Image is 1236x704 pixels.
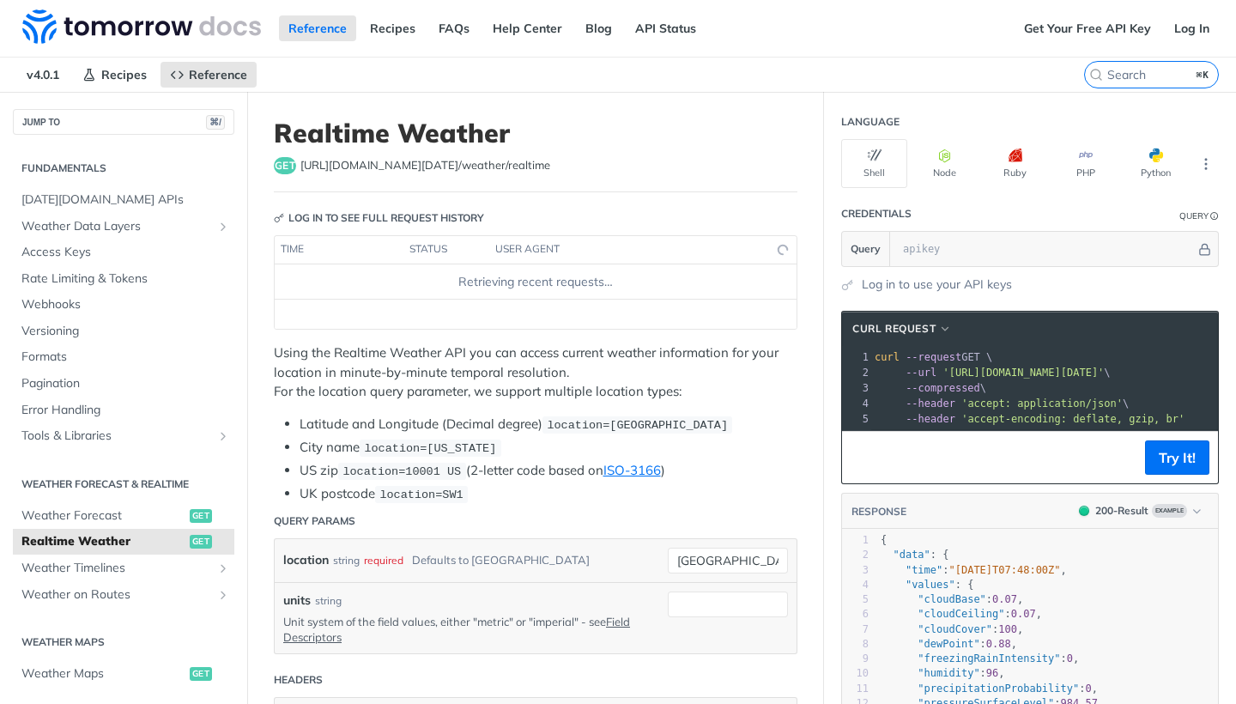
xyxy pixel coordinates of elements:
button: Python [1123,139,1189,188]
span: Recipes [101,67,147,82]
span: "cloudCover" [918,623,992,635]
span: "[DATE]T07:48:00Z" [949,564,1061,576]
span: --compressed [906,382,980,394]
button: Ruby [982,139,1048,188]
div: 3 [842,563,869,578]
a: Blog [576,15,621,41]
li: Latitude and Longitude (Decimal degree) [300,415,797,434]
a: FAQs [429,15,479,41]
span: : , [881,608,1042,620]
span: location=[US_STATE] [364,442,496,455]
span: : , [881,683,1098,695]
i: Information [1210,212,1219,221]
a: Rate Limiting & Tokens [13,266,234,292]
span: : { [881,579,973,591]
span: Formats [21,349,230,366]
span: 0.07 [1011,608,1036,620]
th: user agent [489,236,762,264]
a: Access Keys [13,240,234,265]
span: : , [881,638,1017,650]
a: API Status [626,15,706,41]
span: Weather Forecast [21,507,185,525]
span: \ [875,382,986,394]
th: time [275,236,403,264]
span: "humidity" [918,667,979,679]
a: ISO-3166 [603,462,661,478]
a: [DATE][DOMAIN_NAME] APIs [13,187,234,213]
span: get [274,157,296,174]
div: string [315,593,342,609]
th: status [403,236,489,264]
span: { [881,534,887,546]
button: Show subpages for Weather Timelines [216,561,230,575]
span: 'accept: application/json' [961,398,1123,410]
a: Error Handling [13,398,234,423]
a: Weather Forecastget [13,503,234,529]
span: 0 [1085,683,1091,695]
span: Access Keys [21,244,230,261]
div: Query Params [274,513,355,529]
div: string [333,548,360,573]
span: "time" [906,564,942,576]
p: Using the Realtime Weather API you can access current weather information for your location in mi... [274,343,797,402]
span: 96 [986,667,998,679]
div: Credentials [841,206,912,222]
div: 1 [842,533,869,548]
span: cURL Request [852,321,936,337]
label: location [283,548,329,573]
div: Query [1179,209,1209,222]
span: Realtime Weather [21,533,185,550]
div: 4 [842,578,869,592]
span: ⌘/ [206,115,225,130]
span: "data" [893,549,930,561]
span: Example [1152,504,1187,518]
span: '[URL][DOMAIN_NAME][DATE]' [942,367,1104,379]
a: Reference [279,15,356,41]
button: JUMP TO⌘/ [13,109,234,135]
div: 7 [842,622,869,637]
input: apikey [894,232,1196,266]
span: 0 [1067,652,1073,665]
div: Defaults to [GEOGRAPHIC_DATA] [412,548,590,573]
button: RESPONSE [851,503,907,520]
span: Weather Maps [21,665,185,683]
span: location=[GEOGRAPHIC_DATA] [547,419,728,432]
img: Tomorrow.io Weather API Docs [22,9,261,44]
span: Pagination [21,375,230,392]
span: Weather Timelines [21,560,212,577]
button: Show subpages for Weather on Routes [216,588,230,602]
li: US zip (2-letter code based on ) [300,461,797,481]
span: location=10001 US [342,465,461,478]
a: Formats [13,344,234,370]
span: get [190,535,212,549]
button: Node [912,139,978,188]
div: 5 [842,411,871,427]
svg: Search [1089,68,1103,82]
button: Hide [1196,240,1214,258]
button: PHP [1052,139,1118,188]
a: Recipes [73,62,156,88]
span: Tools & Libraries [21,428,212,445]
span: Query [851,241,881,257]
span: \ [875,367,1111,379]
span: https://api.tomorrow.io/v4/weather/realtime [300,157,550,174]
span: curl [875,351,900,363]
a: Tools & LibrariesShow subpages for Tools & Libraries [13,423,234,449]
span: "cloudCeiling" [918,608,1004,620]
kbd: ⌘K [1192,66,1214,83]
a: Reference [161,62,257,88]
span: : , [881,564,1067,576]
span: : { [881,549,949,561]
span: Rate Limiting & Tokens [21,270,230,288]
button: More Languages [1193,151,1219,177]
span: : , [881,667,1005,679]
span: 0.88 [986,638,1011,650]
a: Log In [1165,15,1219,41]
span: 'accept-encoding: deflate, gzip, br' [961,413,1184,425]
span: : , [881,593,1023,605]
a: Help Center [483,15,572,41]
a: Weather Data LayersShow subpages for Weather Data Layers [13,214,234,240]
div: 6 [842,607,869,622]
div: 10 [842,666,869,681]
div: 9 [842,652,869,666]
